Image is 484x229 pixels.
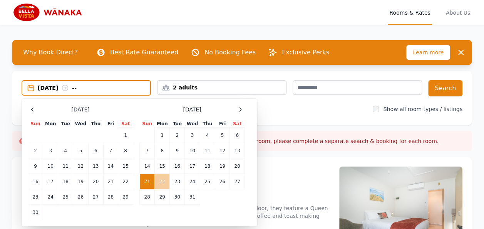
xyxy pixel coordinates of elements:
td: 3 [185,128,200,143]
td: 11 [200,143,215,158]
td: 7 [103,143,118,158]
p: Exclusive Perks [282,48,329,57]
td: 12 [215,143,229,158]
td: 24 [185,174,200,189]
td: 6 [88,143,103,158]
td: 1 [118,128,133,143]
th: Tue [58,120,73,128]
td: 5 [73,143,88,158]
td: 29 [155,189,170,205]
td: 30 [28,205,43,220]
div: [DATE] -- [38,84,150,92]
span: Why Book Direct? [17,45,84,60]
td: 10 [43,158,58,174]
th: Mon [43,120,58,128]
th: Tue [170,120,185,128]
td: 19 [73,174,88,189]
td: 26 [215,174,229,189]
td: 21 [103,174,118,189]
td: 25 [200,174,215,189]
th: Sat [230,120,245,128]
td: 16 [170,158,185,174]
td: 19 [215,158,229,174]
th: Mon [155,120,170,128]
th: Thu [200,120,215,128]
td: 25 [58,189,73,205]
td: 23 [28,189,43,205]
th: Sun [28,120,43,128]
td: 30 [170,189,185,205]
th: Wed [185,120,200,128]
td: 17 [185,158,200,174]
td: 21 [140,174,155,189]
td: 26 [73,189,88,205]
td: 22 [118,174,133,189]
img: Bella Vista Wanaka [12,3,86,22]
td: 2 [28,143,43,158]
td: 24 [43,189,58,205]
td: 9 [28,158,43,174]
td: 17 [43,174,58,189]
span: Learn more [406,45,450,60]
td: 23 [170,174,185,189]
td: 10 [185,143,200,158]
td: 20 [88,174,103,189]
td: 14 [103,158,118,174]
td: 12 [73,158,88,174]
td: 18 [58,174,73,189]
th: Fri [215,120,229,128]
th: Thu [88,120,103,128]
td: 15 [155,158,170,174]
th: Sat [118,120,133,128]
td: 20 [230,158,245,174]
td: 15 [118,158,133,174]
td: 29 [118,189,133,205]
td: 13 [88,158,103,174]
button: Search [428,80,462,96]
td: 13 [230,143,245,158]
td: 2 [170,128,185,143]
td: 28 [140,189,155,205]
th: Sun [140,120,155,128]
td: 1 [155,128,170,143]
div: 2 adults [157,84,286,91]
td: 16 [28,174,43,189]
td: 11 [58,158,73,174]
td: 22 [155,174,170,189]
td: 8 [118,143,133,158]
td: 14 [140,158,155,174]
td: 27 [230,174,245,189]
td: 28 [103,189,118,205]
td: 8 [155,143,170,158]
td: 18 [200,158,215,174]
td: 9 [170,143,185,158]
td: 4 [200,128,215,143]
p: Best Rate Guaranteed [110,48,178,57]
label: Show all room types / listings [384,106,462,112]
th: Wed [73,120,88,128]
td: 27 [88,189,103,205]
td: 31 [185,189,200,205]
span: [DATE] [71,106,89,113]
td: 7 [140,143,155,158]
th: Fri [103,120,118,128]
td: 6 [230,128,245,143]
p: No Booking Fees [204,48,256,57]
td: 4 [58,143,73,158]
td: 3 [43,143,58,158]
span: [DATE] [183,106,201,113]
td: 5 [215,128,229,143]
